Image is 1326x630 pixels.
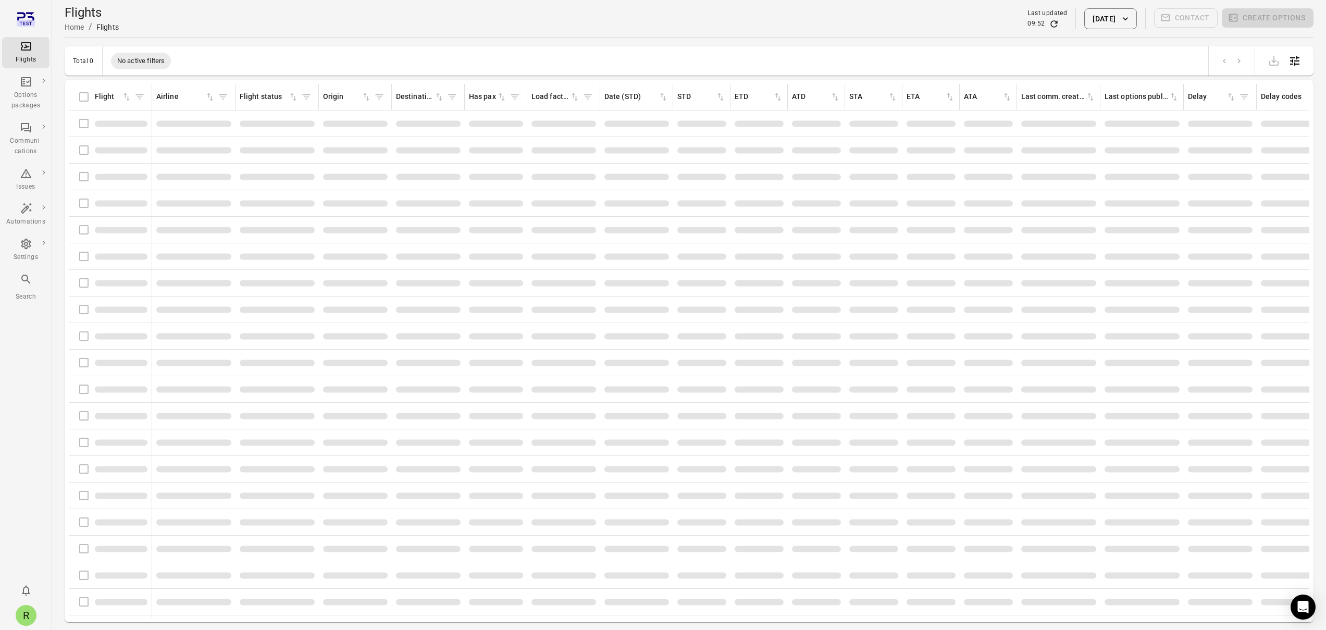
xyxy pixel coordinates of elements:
[469,91,507,103] div: Sort by has pax in ascending order
[2,270,49,305] button: Search
[396,91,444,103] div: Sort by destination in ascending order
[6,217,45,227] div: Automations
[1263,55,1284,65] span: Please make a selection to export
[2,72,49,114] a: Options packages
[111,56,171,66] span: No active filters
[2,234,49,266] a: Settings
[735,91,783,103] div: Sort by ETD in ascending order
[16,605,36,626] div: R
[507,89,523,105] span: Filter by has pax
[6,136,45,157] div: Communi-cations
[371,89,387,105] span: Filter by origin
[11,601,41,630] button: Rachel
[6,182,45,192] div: Issues
[1027,19,1045,29] div: 09:52
[849,91,898,103] div: Sort by STA in ascending order
[444,89,460,105] span: Filter by destination
[240,91,299,103] div: Sort by flight status in ascending order
[1021,91,1096,103] div: Sort by last communication created in ascending order
[1261,91,1325,103] div: Delay codes
[531,91,580,103] div: Sort by load factor in ascending order
[6,90,45,111] div: Options packages
[132,89,147,105] span: Filter by flight
[215,89,231,105] span: Filter by airline
[6,55,45,65] div: Flights
[73,57,94,65] div: Total 0
[2,164,49,195] a: Issues
[1222,8,1313,29] span: Please make a selection to create an option package
[6,292,45,302] div: Search
[65,23,84,31] a: Home
[1027,8,1067,19] div: Last updated
[6,252,45,263] div: Settings
[1284,51,1305,71] button: Open table configuration
[907,91,955,103] div: Sort by ETA in ascending order
[1154,8,1218,29] span: Please make a selection to create communications
[299,89,314,105] span: Filter by flight status
[1188,91,1236,103] div: Sort by delay in ascending order
[1291,595,1316,620] div: Open Intercom Messenger
[89,21,92,33] li: /
[1236,89,1252,105] span: Filter by delay
[65,21,119,33] nav: Breadcrumbs
[1105,91,1179,103] div: Sort by last options package published in ascending order
[964,91,1012,103] div: Sort by ATA in ascending order
[677,91,726,103] div: Sort by STD in ascending order
[65,4,119,21] h1: Flights
[580,89,596,105] span: Filter by load factor
[156,91,215,103] div: Sort by airline in ascending order
[2,37,49,68] a: Flights
[2,118,49,160] a: Communi-cations
[95,91,132,103] div: Sort by flight in ascending order
[1217,54,1246,68] nav: pagination navigation
[16,580,36,601] button: Notifications
[323,91,371,103] div: Sort by origin in ascending order
[1049,19,1059,29] button: Refresh data
[792,91,840,103] div: Sort by ATD in ascending order
[604,91,668,103] div: Sort by date (STD) in ascending order
[1084,8,1136,29] button: [DATE]
[2,199,49,230] a: Automations
[96,22,119,32] div: Flights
